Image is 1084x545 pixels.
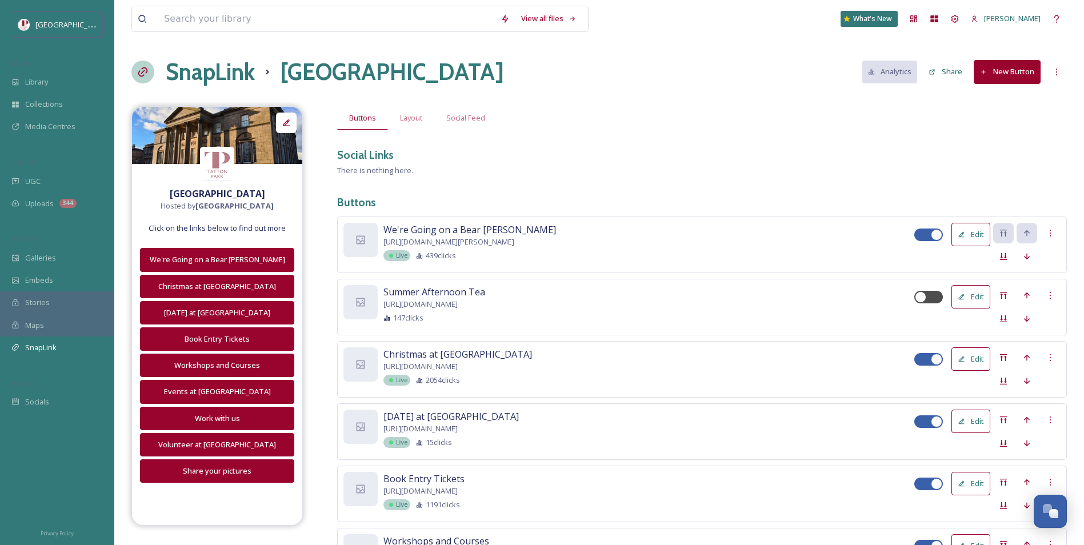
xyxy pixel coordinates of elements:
[515,7,582,30] a: View all files
[140,459,294,483] button: Share your pictures
[25,253,56,263] span: Galleries
[146,466,288,476] div: Share your pictures
[349,113,376,123] span: Buttons
[166,55,255,89] a: SnapLink
[146,386,288,397] div: Events at [GEOGRAPHIC_DATA]
[146,334,288,344] div: Book Entry Tickets
[41,530,74,537] span: Privacy Policy
[984,13,1041,23] span: [PERSON_NAME]
[25,320,44,331] span: Maps
[195,201,274,211] strong: [GEOGRAPHIC_DATA]
[383,472,465,486] span: Book Entry Tickets
[25,396,49,407] span: Socials
[383,486,458,496] span: [URL][DOMAIN_NAME]
[383,410,519,423] span: [DATE] at [GEOGRAPHIC_DATA]
[25,121,75,132] span: Media Centres
[25,342,57,353] span: SnapLink
[446,113,485,123] span: Social Feed
[146,413,288,424] div: Work with us
[383,423,458,434] span: [URL][DOMAIN_NAME]
[25,275,53,286] span: Embeds
[146,281,288,292] div: Christmas at [GEOGRAPHIC_DATA]
[862,61,918,83] button: Analytics
[383,361,458,372] span: [URL][DOMAIN_NAME]
[25,77,48,87] span: Library
[140,354,294,377] button: Workshops and Courses
[951,472,990,495] button: Edit
[11,59,31,67] span: MEDIA
[426,437,452,448] span: 15 clicks
[132,107,302,164] img: B86A1F51-9746-4584-9816-03330624F651.jpeg
[383,285,485,299] span: Summer Afternoon Tea
[951,223,990,246] button: Edit
[280,55,504,89] h1: [GEOGRAPHIC_DATA]
[974,60,1041,83] button: New Button
[140,380,294,403] button: Events at [GEOGRAPHIC_DATA]
[146,360,288,371] div: Workshops and Courses
[383,347,532,361] span: Christmas at [GEOGRAPHIC_DATA]
[161,201,274,211] span: Hosted by
[140,327,294,351] button: Book Entry Tickets
[951,285,990,308] button: Edit
[140,433,294,456] button: Volunteer at [GEOGRAPHIC_DATA]
[146,439,288,450] div: Volunteer at [GEOGRAPHIC_DATA]
[170,187,265,200] strong: [GEOGRAPHIC_DATA]
[146,307,288,318] div: [DATE] at [GEOGRAPHIC_DATA]
[140,248,294,271] button: We're Going on a Bear [PERSON_NAME]
[41,526,74,539] a: Privacy Policy
[11,158,36,167] span: COLLECT
[11,379,34,387] span: SOCIALS
[140,275,294,298] button: Christmas at [GEOGRAPHIC_DATA]
[383,237,514,247] span: [URL][DOMAIN_NAME][PERSON_NAME]
[951,410,990,433] button: Edit
[25,176,41,187] span: UGC
[25,297,50,308] span: Stories
[923,61,968,83] button: Share
[383,250,410,261] div: Live
[426,375,460,386] span: 2054 clicks
[383,223,556,237] span: We're Going on a Bear [PERSON_NAME]
[383,375,410,386] div: Live
[11,235,38,243] span: WIDGETS
[337,165,413,175] span: There is nothing here.
[35,19,108,30] span: [GEOGRAPHIC_DATA]
[140,301,294,324] button: [DATE] at [GEOGRAPHIC_DATA]
[393,312,423,323] span: 147 clicks
[383,299,458,310] span: [URL][DOMAIN_NAME]
[383,499,410,510] div: Live
[841,11,898,27] a: What's New
[158,6,495,31] input: Search your library
[951,347,990,371] button: Edit
[383,437,410,448] div: Live
[400,113,422,123] span: Layout
[25,198,54,209] span: Uploads
[146,254,288,265] div: We're Going on a Bear [PERSON_NAME]
[149,223,286,234] span: Click on the links below to find out more
[1034,495,1067,528] button: Open Chat
[140,407,294,430] button: Work with us
[25,99,63,110] span: Collections
[965,7,1046,30] a: [PERSON_NAME]
[200,147,234,181] img: download%20(5).png
[337,147,394,163] h3: Social Links
[426,250,456,261] span: 439 clicks
[337,194,1067,211] h3: Buttons
[59,199,77,208] div: 344
[426,499,460,510] span: 1191 clicks
[18,19,30,30] img: download%20(5).png
[862,61,923,83] a: Analytics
